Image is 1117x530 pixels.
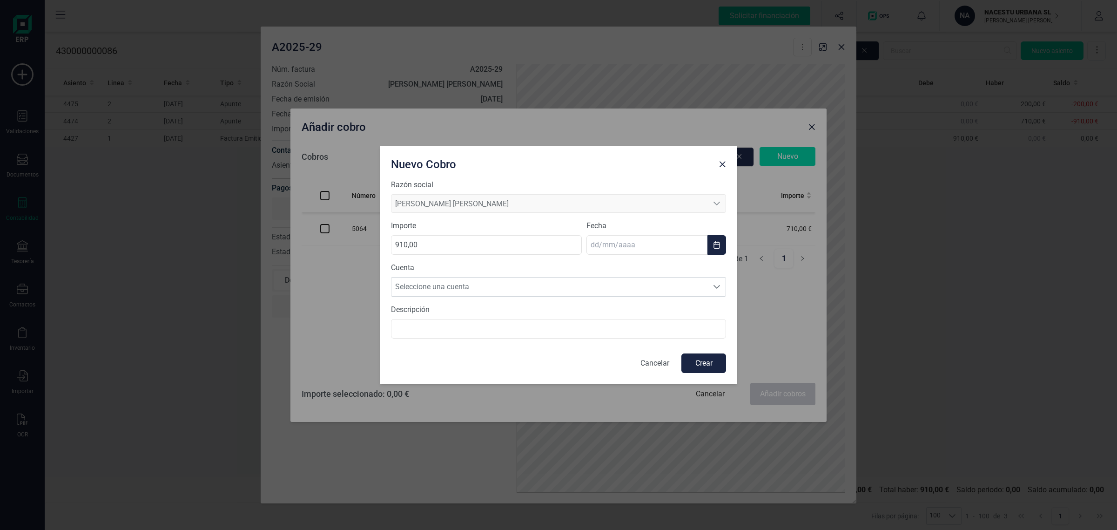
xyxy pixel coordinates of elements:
[391,304,726,315] label: Descripción
[586,220,726,231] label: Fecha
[586,235,707,255] input: dd/mm/aaaa
[715,157,730,172] button: Close
[640,358,669,369] p: Cancelar
[391,278,708,296] span: Seleccione una cuenta
[707,235,726,255] button: Choose Date
[708,278,726,296] div: Seleccione una cuenta
[387,153,715,172] div: Nuevo Cobro
[681,353,726,373] button: Crear
[391,262,726,273] label: Cuenta
[391,220,582,231] label: Importe
[391,179,433,190] label: Razón social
